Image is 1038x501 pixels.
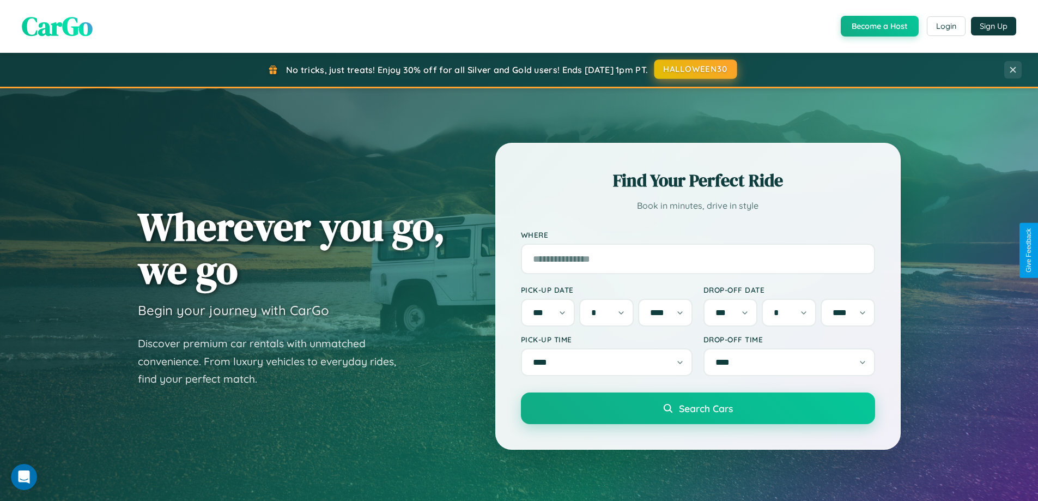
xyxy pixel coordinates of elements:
[521,168,875,192] h2: Find Your Perfect Ride
[679,402,733,414] span: Search Cars
[138,335,410,388] p: Discover premium car rentals with unmatched convenience. From luxury vehicles to everyday rides, ...
[138,205,445,291] h1: Wherever you go, we go
[521,393,875,424] button: Search Cars
[521,198,875,214] p: Book in minutes, drive in style
[521,335,693,344] label: Pick-up Time
[138,302,329,318] h3: Begin your journey with CarGo
[22,8,93,44] span: CarGo
[703,335,875,344] label: Drop-off Time
[703,285,875,294] label: Drop-off Date
[654,59,737,79] button: HALLOWEEN30
[521,230,875,239] label: Where
[927,16,966,36] button: Login
[971,17,1016,35] button: Sign Up
[1025,228,1033,273] div: Give Feedback
[286,64,648,75] span: No tricks, just treats! Enjoy 30% off for all Silver and Gold users! Ends [DATE] 1pm PT.
[841,16,919,37] button: Become a Host
[521,285,693,294] label: Pick-up Date
[11,464,37,490] iframe: Intercom live chat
